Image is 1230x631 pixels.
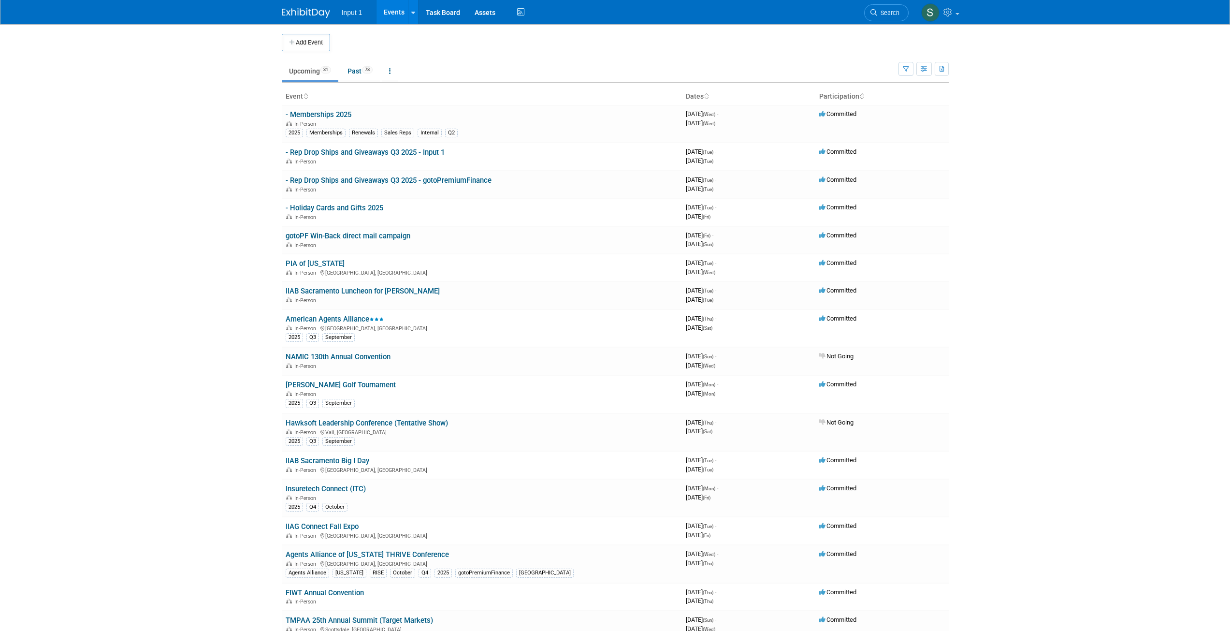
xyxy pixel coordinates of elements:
span: (Tue) [703,524,713,529]
span: [DATE] [686,484,718,492]
span: Committed [819,522,856,529]
span: Committed [819,287,856,294]
span: - [717,550,718,558]
div: Q4 [306,503,319,512]
img: Susan Stout [921,3,940,22]
span: Committed [819,232,856,239]
img: In-Person Event [286,159,292,163]
span: [DATE] [686,419,716,426]
span: [DATE] [686,588,716,596]
a: Agents Alliance of [US_STATE] THRIVE Conference [286,550,449,559]
th: Event [282,88,682,105]
div: October [390,569,415,577]
span: (Sat) [703,325,712,331]
span: (Tue) [703,187,713,192]
span: Committed [819,484,856,492]
div: [GEOGRAPHIC_DATA], [GEOGRAPHIC_DATA] [286,268,678,276]
div: Q2 [445,129,458,137]
span: (Wed) [703,270,715,275]
a: Sort by Event Name [303,92,308,100]
a: - Memberships 2025 [286,110,351,119]
span: Committed [819,110,856,117]
span: [DATE] [686,597,713,604]
div: 2025 [286,399,303,408]
div: Agents Alliance [286,569,329,577]
img: In-Person Event [286,214,292,219]
a: Hawksoft Leadership Conference (Tentative Show) [286,419,448,427]
a: Sort by Participation Type [859,92,864,100]
span: Committed [819,148,856,155]
div: Q3 [306,399,319,408]
span: Committed [819,176,856,183]
img: In-Person Event [286,561,292,566]
span: (Sat) [703,429,712,434]
a: IIAB Sacramento Luncheon for [PERSON_NAME] [286,287,440,295]
a: American Agents Alliance [286,315,384,323]
span: Not Going [819,419,854,426]
span: [DATE] [686,110,718,117]
div: Renewals [349,129,378,137]
span: [DATE] [686,185,713,192]
a: gotoPF Win-Back direct mail campaign [286,232,410,240]
span: (Thu) [703,316,713,322]
img: In-Person Event [286,270,292,275]
a: Upcoming31 [282,62,338,80]
div: 2025 [286,437,303,446]
div: [GEOGRAPHIC_DATA], [GEOGRAPHIC_DATA] [286,531,678,539]
span: Committed [819,588,856,596]
span: (Thu) [703,561,713,566]
span: In-Person [294,297,319,304]
span: [DATE] [686,119,715,127]
span: - [715,148,716,155]
span: - [715,352,716,360]
span: [DATE] [686,176,716,183]
img: In-Person Event [286,325,292,330]
span: (Fri) [703,495,710,500]
img: In-Person Event [286,429,292,434]
span: (Thu) [703,590,713,595]
span: In-Person [294,561,319,567]
th: Dates [682,88,815,105]
a: - Rep Drop Ships and Giveaways Q3 2025 - gotoPremiumFinance [286,176,492,185]
span: (Tue) [703,261,713,266]
span: Search [877,9,899,16]
span: In-Person [294,121,319,127]
span: Committed [819,204,856,211]
span: (Thu) [703,599,713,604]
div: 2025 [286,333,303,342]
span: 31 [320,66,331,73]
span: [DATE] [686,381,718,388]
div: 2025 [286,503,303,512]
div: Internal [418,129,442,137]
button: Add Event [282,34,330,51]
img: In-Person Event [286,242,292,247]
span: In-Person [294,391,319,397]
div: Sales Reps [381,129,414,137]
span: (Tue) [703,297,713,303]
span: Committed [819,259,856,266]
span: In-Person [294,467,319,473]
span: [DATE] [686,362,715,369]
span: Committed [819,550,856,558]
span: (Tue) [703,177,713,183]
span: - [715,204,716,211]
span: In-Person [294,187,319,193]
span: (Fri) [703,233,710,238]
span: [DATE] [686,296,713,303]
a: IIAG Connect Fall Expo [286,522,359,531]
img: In-Person Event [286,297,292,302]
span: In-Person [294,495,319,501]
span: In-Person [294,599,319,605]
span: (Fri) [703,533,710,538]
a: IIAB Sacramento Big I Day [286,456,369,465]
div: Vail, [GEOGRAPHIC_DATA] [286,428,678,436]
span: (Wed) [703,552,715,557]
span: [DATE] [686,559,713,567]
span: In-Person [294,270,319,276]
a: Sort by Start Date [704,92,709,100]
span: (Tue) [703,149,713,155]
span: In-Person [294,159,319,165]
span: (Mon) [703,391,715,396]
a: FIWT Annual Convention [286,588,364,597]
span: In-Person [294,533,319,539]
